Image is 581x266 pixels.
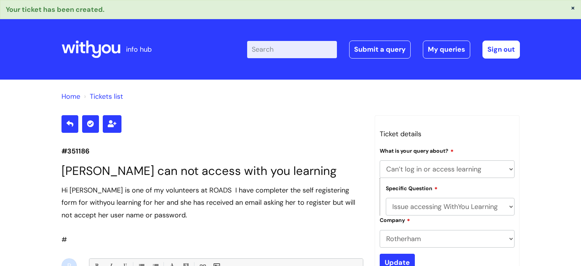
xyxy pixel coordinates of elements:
[61,145,363,157] p: #351186
[386,184,438,192] label: Specific Question
[247,41,520,58] div: | -
[380,147,454,154] label: What is your query about?
[380,216,410,224] label: Company
[126,43,152,55] p: info hub
[380,128,515,140] h3: Ticket details
[482,41,520,58] a: Sign out
[61,90,80,103] li: Solution home
[61,92,80,101] a: Home
[61,164,363,178] h1: [PERSON_NAME] can not access with you learning
[349,41,411,58] a: Submit a query
[423,41,470,58] a: My queries
[82,90,123,103] li: Tickets list
[90,92,123,101] a: Tickets list
[61,184,363,221] div: Hi [PERSON_NAME] is one of my volunteers at ROADS I have completer the self registering form for ...
[247,41,337,58] input: Search
[571,4,575,11] button: ×
[61,184,363,246] div: #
